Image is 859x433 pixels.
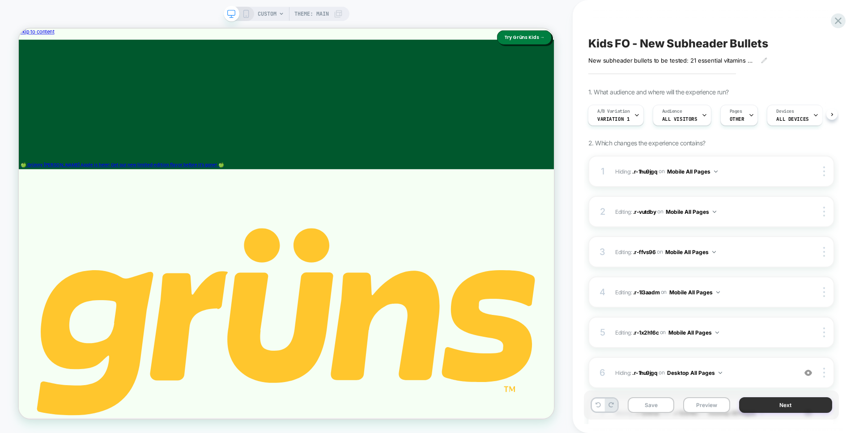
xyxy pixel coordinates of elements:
span: A/B Variation [597,108,630,115]
span: on [661,287,667,297]
img: down arrow [713,211,716,213]
span: Editing : [615,287,792,298]
div: 3 [598,244,607,260]
button: Mobile All Pages [668,327,719,338]
div: 1 [598,163,607,179]
img: close [823,368,825,378]
img: down arrow [712,251,716,253]
img: down arrow [719,372,722,374]
span: Editing : [615,327,792,338]
span: Theme: MAIN [294,7,329,21]
img: down arrow [714,170,718,173]
span: OTHER [730,116,744,122]
span: Kids FO - New Subheader Bullets [588,37,768,50]
span: CUSTOM [258,7,276,21]
img: close [823,247,825,257]
button: Mobile All Pages [665,246,716,258]
div: 4 [598,284,607,300]
span: Pages [730,108,742,115]
span: All Visitors [662,116,697,122]
span: on [659,368,664,378]
span: .r-1hu9jgq [632,369,657,376]
div: 5 [598,324,607,340]
span: .r-1hu9jgq [632,168,657,174]
span: on [660,327,666,337]
span: on [659,166,664,176]
img: close [823,327,825,337]
span: 2. Which changes the experience contains? [588,139,705,147]
button: Preview [683,397,730,413]
span: on [657,207,663,216]
div: 2 [598,204,607,220]
img: crossed eye [804,369,812,377]
span: .r-1l3aadm [633,289,659,295]
button: Mobile All Pages [669,287,720,298]
span: on [657,247,663,257]
span: Audience [662,108,682,115]
span: Variation 1 [597,116,629,122]
span: Devices [776,108,794,115]
span: .r-vutdby [633,208,656,215]
span: .r-ffvs96 [633,248,656,255]
span: 1. What audience and where will the experience run? [588,88,728,96]
img: down arrow [715,331,719,334]
button: Mobile All Pages [666,206,716,217]
span: Editing : [615,246,792,258]
img: close [823,166,825,176]
button: Mobile All Pages [667,166,718,177]
div: 6 [598,365,607,381]
img: close [823,207,825,216]
button: Next [739,397,833,413]
span: Editing : [615,206,792,217]
button: Desktop All Pages [667,367,722,378]
span: ALL DEVICES [776,116,808,122]
span: New subheader bullets to be tested: 21 essential vitamins from 100% organic fruits & veggiesSuppo... [588,57,754,64]
img: close [823,287,825,297]
span: Hiding : [615,367,792,378]
img: down arrow [716,291,720,293]
button: Save [628,397,674,413]
span: .r-1x2h16c [633,329,659,335]
span: Hiding : [615,166,792,177]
